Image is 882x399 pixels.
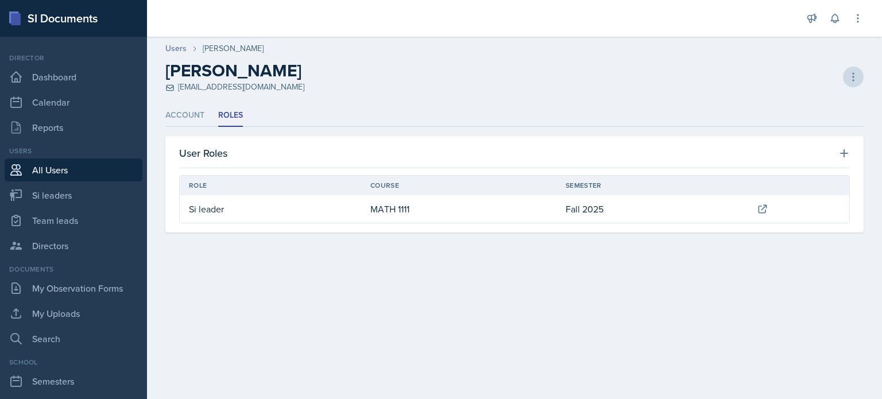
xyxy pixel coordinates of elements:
a: Calendar [5,91,142,114]
h3: User Roles [179,145,227,161]
a: My Uploads [5,302,142,325]
th: Semester [556,176,748,195]
td: Fall 2025 [556,195,748,223]
td: Si leader [180,195,361,223]
div: Users [5,146,142,156]
a: All Users [5,158,142,181]
a: Reports [5,116,142,139]
th: Course [361,176,556,195]
a: Si leaders [5,184,142,207]
div: Documents [5,264,142,274]
a: Team leads [5,209,142,232]
a: Dashboard [5,65,142,88]
li: Account [165,104,204,127]
div: Director [5,53,142,63]
div: [PERSON_NAME] [203,42,264,55]
th: Role [180,176,361,195]
h2: [PERSON_NAME] [165,60,301,81]
a: Semesters [5,370,142,393]
a: My Observation Forms [5,277,142,300]
a: Directors [5,234,142,257]
td: MATH 1111 [361,195,556,223]
a: Users [165,42,187,55]
div: [EMAIL_ADDRESS][DOMAIN_NAME] [165,81,304,93]
li: Roles [218,104,243,127]
a: Search [5,327,142,350]
div: School [5,357,142,367]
